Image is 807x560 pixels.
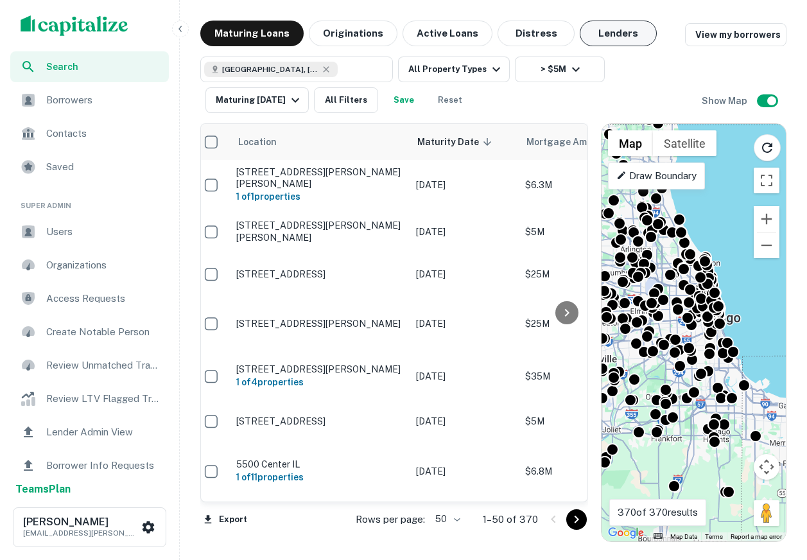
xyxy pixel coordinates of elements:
[10,317,169,347] a: Create Notable Person
[670,532,697,541] button: Map Data
[743,457,807,519] iframe: Chat Widget
[238,134,277,150] span: Location
[403,21,492,46] button: Active Loans
[10,383,169,414] a: Review LTV Flagged Transactions
[754,206,779,232] button: Zoom in
[222,64,318,75] span: [GEOGRAPHIC_DATA], [GEOGRAPHIC_DATA], [GEOGRAPHIC_DATA]
[608,130,653,156] button: Show street map
[398,57,510,82] button: All Property Types
[10,216,169,247] a: Users
[200,510,250,529] button: Export
[417,134,496,150] span: Maturity Date
[416,464,512,478] p: [DATE]
[309,21,397,46] button: Originations
[236,268,403,280] p: [STREET_ADDRESS]
[46,358,161,373] span: Review Unmatched Transactions
[525,267,654,281] p: $25M
[525,369,654,383] p: $35M
[526,134,624,150] span: Mortgage Amount
[519,124,660,160] th: Mortgage Amount
[46,126,161,141] span: Contacts
[754,232,779,258] button: Zoom out
[46,391,161,407] span: Review LTV Flagged Transactions
[46,424,161,440] span: Lender Admin View
[236,318,403,329] p: [STREET_ADDRESS][PERSON_NAME]
[416,178,512,192] p: [DATE]
[205,87,309,113] button: Maturing [DATE]
[15,483,71,495] strong: Teams Plan
[654,533,663,539] button: Keyboard shortcuts
[10,450,169,481] a: Borrower Info Requests
[731,533,782,540] a: Report a map error
[23,527,139,539] p: [EMAIL_ADDRESS][PERSON_NAME][DOMAIN_NAME]
[236,416,403,427] p: [STREET_ADDRESS]
[10,85,169,116] a: Borrowers
[416,267,512,281] p: [DATE]
[416,317,512,331] p: [DATE]
[46,60,161,74] span: Search
[416,369,512,383] p: [DATE]
[416,225,512,239] p: [DATE]
[10,185,169,216] li: Super Admin
[216,92,303,108] div: Maturing [DATE]
[236,375,403,389] h6: 1 of 4 properties
[754,134,781,161] button: Reload search area
[236,470,403,484] h6: 1 of 11 properties
[13,507,166,547] button: [PERSON_NAME][EMAIL_ADDRESS][PERSON_NAME][DOMAIN_NAME]
[46,291,161,306] span: Access Requests
[314,87,378,113] button: All Filters
[605,525,647,541] a: Open this area in Google Maps (opens a new window)
[410,124,519,160] th: Maturity Date
[383,87,424,113] button: Save your search to get updates of matches that match your search criteria.
[754,168,779,193] button: Toggle fullscreen view
[616,168,697,184] p: Draw Boundary
[566,509,587,530] button: Go to next page
[10,417,169,448] a: Lender Admin View
[416,414,512,428] p: [DATE]
[230,124,410,160] th: Location
[46,92,161,108] span: Borrowers
[685,23,786,46] a: View my borrowers
[15,482,71,497] a: TeamsPlan
[430,87,471,113] button: Reset
[483,512,538,527] p: 1–50 of 370
[10,118,169,149] a: Contacts
[21,15,128,36] img: capitalize-logo.png
[236,363,403,375] p: [STREET_ADDRESS][PERSON_NAME]
[10,51,169,82] a: Search
[236,459,403,470] p: 5500 Center IL
[10,152,169,182] a: Saved
[46,258,161,273] span: Organizations
[46,224,161,240] span: Users
[10,350,169,381] a: Review Unmatched Transactions
[702,94,749,108] h6: Show Map
[46,458,161,473] span: Borrower Info Requests
[705,533,723,540] a: Terms (opens in new tab)
[10,250,169,281] a: Organizations
[430,510,462,529] div: 50
[356,512,425,527] p: Rows per page:
[10,283,169,314] a: Access Requests
[236,189,403,204] h6: 1 of 1 properties
[525,178,654,192] p: $6.3M
[580,21,657,46] button: Lenders
[236,220,403,243] p: [STREET_ADDRESS][PERSON_NAME][PERSON_NAME]
[525,414,654,428] p: $5M
[525,225,654,239] p: $5M
[618,505,698,520] p: 370 of 370 results
[46,324,161,340] span: Create Notable Person
[200,21,304,46] button: Maturing Loans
